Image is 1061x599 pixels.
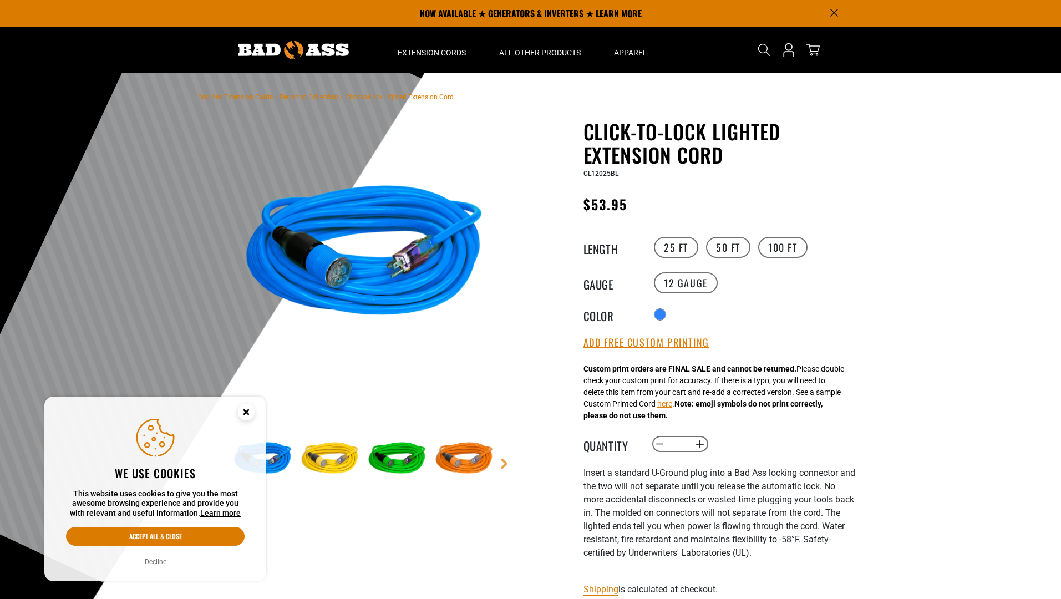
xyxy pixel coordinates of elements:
a: Bad Ass Extension Cords [198,93,273,101]
label: 25 FT [654,237,698,258]
span: Apparel [614,48,647,58]
a: Learn more [200,509,241,517]
label: 50 FT [706,237,750,258]
span: › [275,93,277,101]
div: Please double check your custom print for accuracy. If there is a typo, you will need to delete t... [583,363,844,422]
h2: We use cookies [66,466,245,480]
button: Decline [141,556,170,567]
span: Extension Cords [398,48,466,58]
img: green [365,427,429,491]
legend: Color [583,307,639,322]
span: nsert a standard U-Ground plug into a Bad Ass locking connector and the two will not separate unt... [583,468,855,558]
legend: Gauge [583,276,639,290]
legend: Length [583,240,639,255]
img: yellow [298,427,362,491]
a: Shipping [583,584,618,595]
nav: breadcrumbs [198,90,454,103]
img: orange [432,427,496,491]
a: Next [499,458,510,469]
span: Click-to-Lock Lighted Extension Cord [345,93,454,101]
summary: All Other Products [483,27,597,73]
span: CL12025BL [583,170,618,177]
span: › [341,93,343,101]
span: All Other Products [499,48,581,58]
img: Bad Ass Extension Cords [238,41,349,59]
strong: Custom print orders are FINAL SALE and cannot be returned. [583,364,796,373]
button: here [657,398,672,410]
aside: Cookie Consent [44,397,266,582]
span: $53.95 [583,194,627,214]
img: blue [231,122,498,389]
summary: Search [755,41,773,59]
label: 100 FT [758,237,808,258]
strong: Note: emoji symbols do not print correctly, please do not use them. [583,399,823,420]
summary: Apparel [597,27,664,73]
a: Return to Collection [280,93,338,101]
h1: Click-to-Lock Lighted Extension Cord [583,120,855,166]
button: Accept all & close [66,527,245,546]
label: 12 Gauge [654,272,718,293]
label: Quantity [583,437,639,451]
div: is calculated at checkout. [583,582,855,597]
summary: Extension Cords [381,27,483,73]
div: I [583,466,855,573]
button: Add Free Custom Printing [583,337,709,349]
p: This website uses cookies to give you the most awesome browsing experience and provide you with r... [66,489,245,519]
